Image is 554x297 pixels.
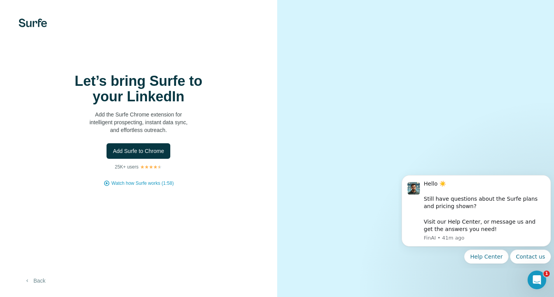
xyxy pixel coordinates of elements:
[113,147,164,155] span: Add Surfe to Chrome
[61,111,216,134] p: Add the Surfe Chrome extension for intelligent prospecting, instant data sync, and effortless out...
[398,168,554,268] iframe: Intercom notifications message
[61,73,216,104] h1: Let’s bring Surfe to your LinkedIn
[528,271,546,289] iframe: Intercom live chat
[112,180,174,187] button: Watch how Surfe works (1:58)
[19,274,51,288] button: Back
[140,165,162,169] img: Rating Stars
[544,271,550,277] span: 1
[115,163,138,170] p: 25K+ users
[19,19,47,27] img: Surfe's logo
[107,143,170,159] button: Add Surfe to Chrome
